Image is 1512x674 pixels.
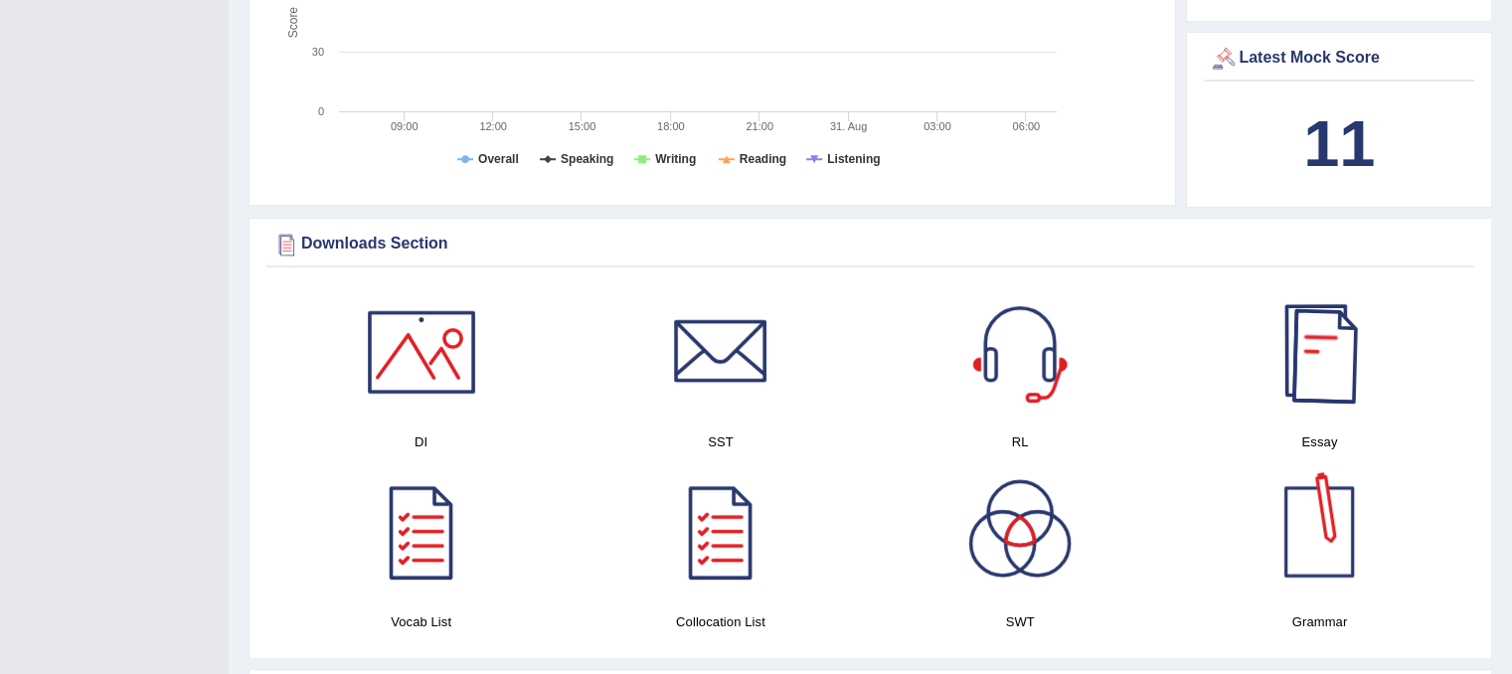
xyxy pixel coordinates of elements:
[271,230,1469,259] div: Downloads Section
[1012,120,1040,132] text: 06:00
[830,120,867,132] tspan: 31. Aug
[655,152,696,166] tspan: Writing
[281,611,561,632] h4: Vocab List
[924,120,951,132] text: 03:00
[479,120,507,132] text: 12:00
[827,152,880,166] tspan: Listening
[657,120,685,132] text: 18:00
[1180,611,1459,632] h4: Grammar
[1180,431,1459,452] h4: Essay
[746,120,773,132] text: 21:00
[478,152,519,166] tspan: Overall
[312,46,324,58] text: 30
[391,120,419,132] text: 09:00
[581,611,860,632] h4: Collocation List
[740,152,786,166] tspan: Reading
[1209,44,1469,74] div: Latest Mock Score
[569,120,596,132] text: 15:00
[281,431,561,452] h4: DI
[561,152,613,166] tspan: Speaking
[1303,107,1375,180] b: 11
[318,105,324,117] text: 0
[881,431,1160,452] h4: RL
[286,7,300,39] tspan: Score
[881,611,1160,632] h4: SWT
[581,431,860,452] h4: SST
